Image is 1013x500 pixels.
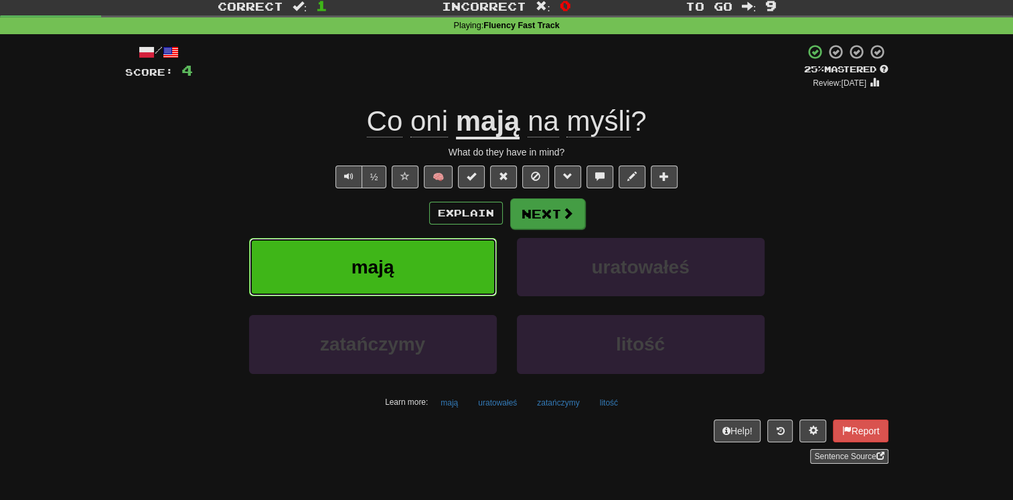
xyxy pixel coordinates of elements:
[522,166,549,188] button: Ignore sentence (alt+i)
[593,393,625,413] button: litość
[125,44,193,60] div: /
[591,257,689,277] span: uratowałeś
[181,62,193,78] span: 4
[125,66,173,78] span: Score:
[566,105,631,137] span: myśli
[813,78,866,88] small: Review: [DATE]
[528,105,559,137] span: na
[249,315,497,373] button: zatańczymy
[320,334,425,355] span: zatańczymy
[490,166,517,188] button: Reset to 0% Mastered (alt+r)
[352,257,394,277] span: mają
[335,166,362,188] button: Play sentence audio (ctl+space)
[392,166,418,188] button: Favorite sentence (alt+f)
[333,166,387,188] div: Text-to-speech controls
[429,202,503,225] button: Explain
[293,1,307,12] span: :
[510,198,585,229] button: Next
[587,166,613,188] button: Discuss sentence (alt+u)
[536,1,550,12] span: :
[520,105,646,137] span: ?
[767,420,793,442] button: Round history (alt+y)
[810,449,888,464] a: Sentence Source
[651,166,678,188] button: Add to collection (alt+a)
[714,420,761,442] button: Help!
[471,393,524,413] button: uratowałeś
[385,397,428,407] small: Learn more:
[458,166,485,188] button: Set this sentence to 100% Mastered (alt+m)
[804,64,824,74] span: 25 %
[362,166,387,188] button: ½
[833,420,888,442] button: Report
[410,105,448,137] span: oni
[125,145,888,159] div: What do they have in mind?
[517,238,765,296] button: uratowałeś
[554,166,581,188] button: Grammar (alt+g)
[530,393,587,413] button: zatańczymy
[616,334,665,355] span: litość
[742,1,757,12] span: :
[619,166,645,188] button: Edit sentence (alt+d)
[517,315,765,373] button: litość
[804,64,888,76] div: Mastered
[249,238,497,296] button: mają
[424,166,453,188] button: 🧠
[456,105,520,139] u: mają
[483,21,559,30] strong: Fluency Fast Track
[367,105,403,137] span: Co
[433,393,465,413] button: mają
